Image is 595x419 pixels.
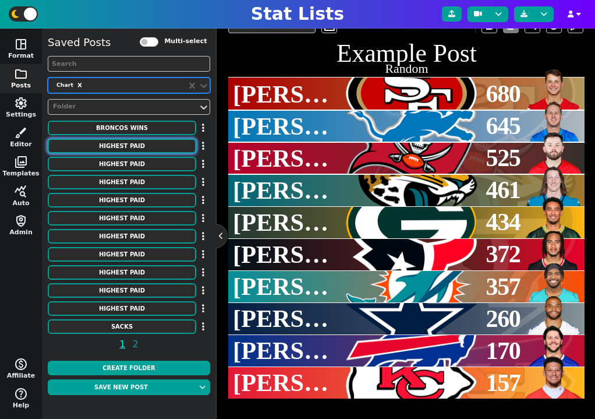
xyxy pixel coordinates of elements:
[48,265,196,280] button: HIGHEST PAID
[233,273,341,300] span: [PERSON_NAME]
[486,235,520,272] span: 372
[14,96,28,110] span: settings
[118,337,127,351] span: 1
[48,301,196,316] button: HIGHEST PAID
[48,319,196,334] button: SACKS
[233,305,341,332] span: [PERSON_NAME]
[233,369,341,396] span: [PERSON_NAME]
[228,41,585,66] h1: Example Post
[503,17,519,33] button: redo
[53,80,75,90] div: Chart
[48,56,210,72] input: Search
[48,283,196,298] button: HIGHEST PAID
[486,300,520,337] span: 260
[48,139,196,153] button: HIGHEST PAID
[48,193,196,207] button: HIGHEST PAID
[228,63,585,76] h2: Random
[233,209,341,236] span: [PERSON_NAME]
[14,185,28,199] span: query_stats
[251,3,344,24] h1: Stat Lists
[486,171,520,208] span: 461
[233,113,341,140] span: [PERSON_NAME]
[14,67,28,81] span: folder
[48,157,196,171] button: HIGHEST PAID
[48,229,196,244] button: HIGHEST PAID
[504,19,518,33] span: redo
[233,177,341,204] span: [PERSON_NAME]
[48,36,111,49] h5: Saved Posts
[481,17,497,33] button: undo
[48,379,194,395] button: Save new post
[75,80,85,90] div: Remove Chart
[48,175,196,189] button: HIGHEST PAID
[14,155,28,169] span: photo_library
[233,81,341,108] span: [PERSON_NAME]
[486,203,520,240] span: 434
[164,37,207,47] label: Multi-select
[486,139,520,176] span: 525
[486,268,520,305] span: 357
[486,332,520,369] span: 170
[233,145,341,172] span: [PERSON_NAME] [PERSON_NAME]
[48,121,196,135] button: Broncos Wins
[48,211,196,226] button: HIGHEST PAID
[48,247,196,262] button: HIGHEST PAID
[486,364,520,401] span: 157
[14,387,28,401] span: help
[482,19,496,33] span: undo
[486,107,520,144] span: 645
[14,214,28,228] span: shield_person
[486,75,520,112] span: 680
[233,337,341,364] span: [PERSON_NAME]
[14,37,28,51] span: space_dashboard
[53,102,193,112] div: Folder
[14,126,28,140] span: brush
[233,241,341,268] span: [PERSON_NAME]
[48,361,210,375] button: Create Folder
[131,337,140,351] span: 2
[14,357,28,371] span: monetization_on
